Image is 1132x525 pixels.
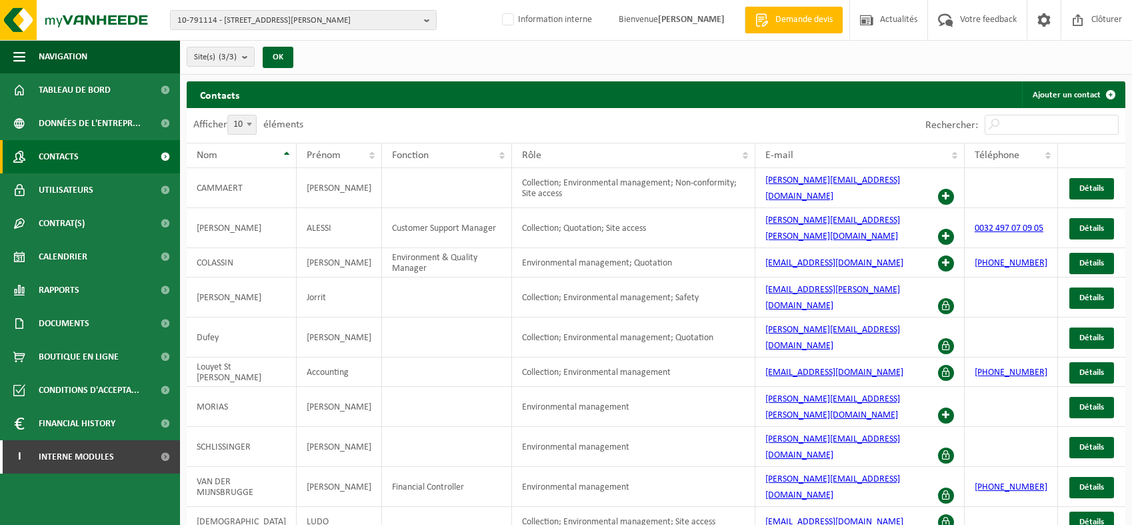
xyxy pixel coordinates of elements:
button: 10-791114 - [STREET_ADDRESS][PERSON_NAME] [170,10,437,30]
span: 10 [227,115,257,135]
span: Tableau de bord [39,73,111,107]
label: Rechercher: [925,120,978,131]
td: SCHLISSINGER [187,427,297,467]
span: Documents [39,307,89,340]
a: Demande devis [745,7,843,33]
span: Détails [1079,259,1104,268]
a: Ajouter un contact [1022,81,1124,108]
td: [PERSON_NAME] [297,318,382,358]
td: Customer Support Manager [382,208,512,248]
td: Environmental management [512,387,755,427]
span: Détails [1079,294,1104,302]
span: Prénom [307,150,341,161]
a: [EMAIL_ADDRESS][DOMAIN_NAME] [765,368,903,378]
td: [PERSON_NAME] [297,168,382,208]
span: Détails [1079,403,1104,412]
td: Environmental management [512,427,755,467]
td: [PERSON_NAME] [297,387,382,427]
span: Conditions d'accepta... [39,374,139,407]
td: MORIAS [187,387,297,427]
a: [PHONE_NUMBER] [975,368,1047,378]
span: Calendrier [39,240,87,274]
a: [PHONE_NUMBER] [975,482,1047,492]
a: Détails [1069,253,1114,274]
a: [PERSON_NAME][EMAIL_ADDRESS][DOMAIN_NAME] [765,434,900,460]
span: Données de l'entrepr... [39,107,141,140]
a: [PERSON_NAME][EMAIL_ADDRESS][PERSON_NAME][DOMAIN_NAME] [765,215,900,241]
a: 0032 497 07 09 05 [975,223,1043,233]
button: Site(s)(3/3) [187,47,255,67]
a: [EMAIL_ADDRESS][DOMAIN_NAME] [765,258,903,268]
a: [PHONE_NUMBER] [975,258,1047,268]
td: Collection; Environmental management; Safety [512,278,755,318]
td: Financial Controller [382,467,512,507]
td: Environmental management [512,467,755,507]
span: 10-791114 - [STREET_ADDRESS][PERSON_NAME] [177,11,419,31]
td: [PERSON_NAME] [297,248,382,278]
td: Collection; Environmental management; Quotation [512,318,755,358]
a: Détails [1069,397,1114,418]
span: Détails [1079,334,1104,342]
td: [PERSON_NAME] [187,208,297,248]
span: Rapports [39,274,79,307]
span: Détails [1079,483,1104,492]
span: Contrat(s) [39,207,85,240]
td: CAMMAERT [187,168,297,208]
td: Environment & Quality Manager [382,248,512,278]
a: [PERSON_NAME][EMAIL_ADDRESS][DOMAIN_NAME] [765,175,900,201]
a: Détails [1069,178,1114,199]
span: Navigation [39,40,87,73]
a: Détails [1069,477,1114,498]
a: [PERSON_NAME][EMAIL_ADDRESS][DOMAIN_NAME] [765,325,900,351]
td: Collection; Environmental management; Non-conformity; Site access [512,168,755,208]
a: Détails [1069,218,1114,239]
a: Détails [1069,328,1114,349]
td: Louyet St [PERSON_NAME] [187,358,297,387]
span: Détails [1079,368,1104,377]
count: (3/3) [219,53,237,61]
span: Financial History [39,407,115,440]
a: [EMAIL_ADDRESS][PERSON_NAME][DOMAIN_NAME] [765,285,900,311]
span: Boutique en ligne [39,340,119,374]
td: [PERSON_NAME] [187,278,297,318]
span: Interne modules [39,440,114,474]
span: Site(s) [194,47,237,67]
span: 10 [228,115,256,134]
span: Détails [1079,184,1104,193]
span: Nom [197,150,217,161]
a: Détails [1069,362,1114,384]
a: [PERSON_NAME][EMAIL_ADDRESS][PERSON_NAME][DOMAIN_NAME] [765,394,900,420]
td: Collection; Quotation; Site access [512,208,755,248]
h2: Contacts [187,81,253,107]
label: Afficher éléments [193,119,303,130]
span: Détails [1079,443,1104,452]
span: I [13,440,25,474]
span: Fonction [392,150,429,161]
td: Accounting [297,358,382,387]
a: Détails [1069,288,1114,309]
td: ALESSI [297,208,382,248]
td: Dufey [187,318,297,358]
span: Téléphone [975,150,1019,161]
td: Environmental management; Quotation [512,248,755,278]
span: Utilisateurs [39,173,93,207]
label: Information interne [499,10,592,30]
td: VAN DER MIJNSBRUGGE [187,467,297,507]
a: Détails [1069,437,1114,458]
span: Rôle [522,150,541,161]
a: [PERSON_NAME][EMAIL_ADDRESS][DOMAIN_NAME] [765,474,900,500]
td: COLASSIN [187,248,297,278]
span: Détails [1079,224,1104,233]
span: E-mail [765,150,793,161]
strong: [PERSON_NAME] [658,15,725,25]
td: Collection; Environmental management [512,358,755,387]
td: [PERSON_NAME] [297,427,382,467]
span: Demande devis [772,13,836,27]
td: [PERSON_NAME] [297,467,382,507]
span: Contacts [39,140,79,173]
button: OK [263,47,293,68]
td: Jorrit [297,278,382,318]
